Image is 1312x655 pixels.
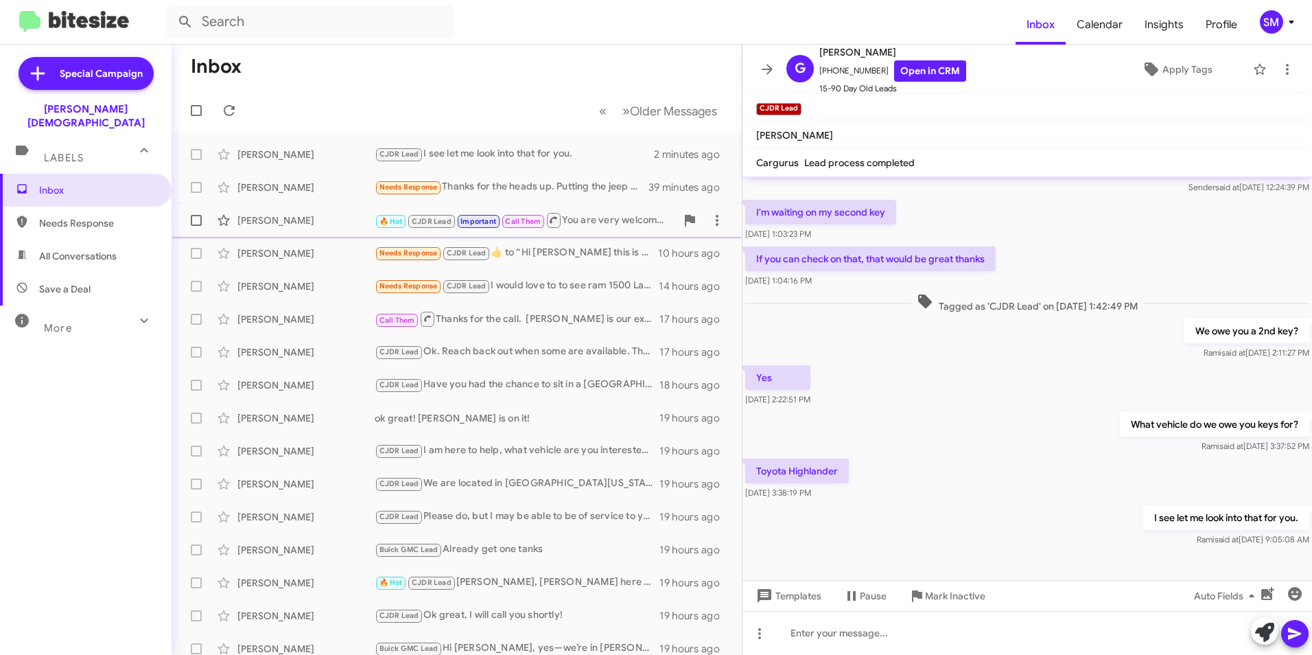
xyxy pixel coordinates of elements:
span: CJDR Lead [379,446,419,455]
span: said at [1219,441,1243,451]
div: [PERSON_NAME] [237,312,375,326]
div: 19 hours ago [659,576,731,590]
span: [PERSON_NAME] [819,44,966,60]
a: Insights [1134,5,1195,45]
span: [DATE] 1:03:23 PM [745,229,811,239]
div: Have you had the chance to sit in a [GEOGRAPHIC_DATA] and drive one? I definitely think this vehi... [375,377,659,393]
span: CJDR Lead [379,479,419,488]
span: Needs Response [39,216,156,230]
span: Needs Response [379,249,438,257]
span: 🔥 Hot [379,217,403,226]
button: Pause [832,584,898,608]
div: [PERSON_NAME] [237,543,375,557]
div: [PERSON_NAME] [237,378,375,392]
span: [PERSON_NAME] [756,129,833,141]
span: Cargurus [756,157,799,169]
p: If you can check on that, that would be great thanks [745,246,996,271]
span: Needs Response [379,183,438,192]
div: SM [1260,10,1283,34]
div: ok great! [PERSON_NAME] is on it! [375,411,659,425]
span: « [599,102,607,119]
div: [PERSON_NAME] [237,279,375,293]
p: Toyota Highlander [745,459,849,483]
span: Rami [DATE] 2:11:27 PM [1204,347,1309,358]
span: CJDR Lead [379,380,419,389]
p: I see let me look into that for you. [1143,505,1309,530]
div: [PERSON_NAME] [237,444,375,458]
button: Templates [742,584,832,608]
div: 17 hours ago [659,345,731,359]
div: 19 hours ago [659,477,731,491]
div: [PERSON_NAME] [237,510,375,524]
div: 39 minutes ago [648,181,731,194]
button: Auto Fields [1183,584,1271,608]
div: Already get one tanks [375,542,659,558]
span: » [622,102,630,119]
span: said at [1215,182,1239,192]
div: I see let me look into that for you. [375,146,654,162]
div: We are located in [GEOGRAPHIC_DATA][US_STATE]. [375,476,659,492]
div: Ok great, I will call you shortly! [375,608,659,623]
span: [DATE] 1:04:16 PM [745,275,812,286]
div: [PERSON_NAME] [237,576,375,590]
div: Thanks for the call. [PERSON_NAME] is our expert on EV vehicles. His contact number is [PHONE_NUM... [375,310,659,327]
button: Previous [591,97,615,125]
button: Apply Tags [1107,57,1246,82]
span: 15-90 Day Old Leads [819,82,966,95]
span: 🔥 Hot [379,578,403,587]
span: said at [1215,534,1239,544]
div: 10 hours ago [658,246,731,260]
a: Open in CRM [894,60,966,82]
div: 19 hours ago [659,609,731,623]
span: Inbox [1016,5,1066,45]
div: Thanks for the heads up. Putting the jeep on hold for awhile [375,179,648,195]
div: 19 hours ago [659,444,731,458]
span: CJDR Lead [379,347,419,356]
div: 17 hours ago [659,312,731,326]
input: Search [166,5,454,38]
div: [PERSON_NAME] [237,477,375,491]
button: SM [1248,10,1297,34]
span: [PHONE_NUMBER] [819,60,966,82]
div: 14 hours ago [659,279,731,293]
span: CJDR Lead [379,611,419,620]
span: CJDR Lead [412,217,452,226]
div: [PERSON_NAME] [237,148,375,161]
span: Labels [44,152,84,164]
span: All Conversations [39,249,117,263]
div: [PERSON_NAME] [237,411,375,425]
div: Please do, but I may be able to be of service to you. Why is it a bad time? [375,509,659,525]
div: 19 hours ago [659,411,731,425]
span: Apply Tags [1162,57,1213,82]
span: CJDR Lead [379,150,419,159]
span: Templates [753,584,821,608]
span: Special Campaign [60,67,143,80]
span: Call Them [379,316,415,325]
div: [PERSON_NAME] [237,214,375,227]
a: Profile [1195,5,1248,45]
div: ​👍​ to “ Hi [PERSON_NAME] this is [PERSON_NAME], Sales Manager at [PERSON_NAME][GEOGRAPHIC_DATA].... [375,245,658,261]
div: I am here to help, what vehicle are you interested in? [375,443,659,459]
div: [PERSON_NAME] [237,181,375,194]
span: Mark Inactive [925,584,985,608]
span: Rami [DATE] 9:05:08 AM [1197,534,1309,544]
span: Older Messages [630,104,717,119]
span: said at [1221,347,1245,358]
span: Call Them [505,217,541,226]
div: [PERSON_NAME] [237,246,375,260]
div: 2 minutes ago [654,148,731,161]
span: Lead process completed [804,157,915,169]
div: [PERSON_NAME] [237,609,375,623]
span: Tagged as 'CJDR Lead' on [DATE] 1:42:49 PM [911,293,1143,313]
span: [DATE] 3:38:19 PM [745,487,811,498]
p: We owe you a 2nd key? [1184,319,1309,343]
div: 18 hours ago [659,378,731,392]
a: Calendar [1066,5,1134,45]
span: Auto Fields [1194,584,1260,608]
span: Inbox [39,183,156,197]
span: More [44,322,72,334]
nav: Page navigation example [591,97,725,125]
div: 19 hours ago [659,510,731,524]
